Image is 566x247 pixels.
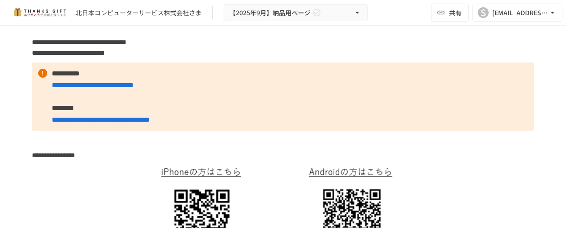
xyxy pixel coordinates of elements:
[431,4,469,22] button: 共有
[472,4,562,22] button: S[EMAIL_ADDRESS][DOMAIN_NAME]
[229,7,310,18] span: 【2025年9月】納品用ページ
[76,8,202,18] div: 北日本コンピューターサービス株式会社さま
[224,4,368,22] button: 【2025年9月】納品用ページ
[11,5,68,20] img: mMP1OxWUAhQbsRWCurg7vIHe5HqDpP7qZo7fRoNLXQh
[492,7,548,18] div: [EMAIL_ADDRESS][DOMAIN_NAME]
[478,7,489,18] div: S
[449,8,462,18] span: 共有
